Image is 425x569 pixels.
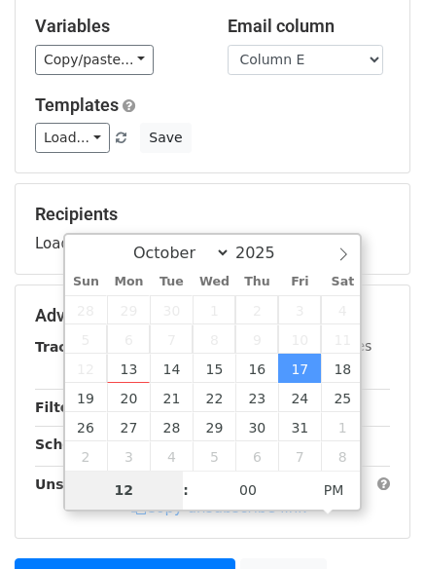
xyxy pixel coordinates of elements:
[193,441,235,471] span: November 5, 2025
[35,16,198,37] h5: Variables
[228,16,391,37] h5: Email column
[235,324,278,354] span: October 9, 2025
[193,324,235,354] span: October 8, 2025
[189,471,307,510] input: Minute
[278,295,321,324] span: October 3, 2025
[107,354,150,383] span: October 13, 2025
[107,383,150,412] span: October 20, 2025
[35,95,119,115] a: Templates
[107,324,150,354] span: October 6, 2025
[35,305,390,326] h5: Advanced
[150,354,193,383] span: October 14, 2025
[150,412,193,441] span: October 28, 2025
[150,383,193,412] span: October 21, 2025
[278,324,321,354] span: October 10, 2025
[193,383,235,412] span: October 22, 2025
[278,276,321,288] span: Fri
[65,471,184,510] input: Hour
[35,399,85,415] strong: Filters
[65,354,108,383] span: October 12, 2025
[321,295,364,324] span: October 4, 2025
[328,475,425,569] iframe: Chat Widget
[150,295,193,324] span: September 30, 2025
[65,324,108,354] span: October 5, 2025
[193,295,235,324] span: October 1, 2025
[321,412,364,441] span: November 1, 2025
[321,324,364,354] span: October 11, 2025
[278,441,321,471] span: November 7, 2025
[35,204,390,254] div: Loading...
[235,412,278,441] span: October 30, 2025
[107,412,150,441] span: October 27, 2025
[107,295,150,324] span: September 29, 2025
[65,441,108,471] span: November 2, 2025
[193,276,235,288] span: Wed
[131,499,306,516] a: Copy unsubscribe link
[235,354,278,383] span: October 16, 2025
[193,412,235,441] span: October 29, 2025
[35,476,130,492] strong: Unsubscribe
[278,354,321,383] span: October 17, 2025
[321,441,364,471] span: November 8, 2025
[278,412,321,441] span: October 31, 2025
[307,471,361,510] span: Click to toggle
[321,276,364,288] span: Sat
[321,383,364,412] span: October 25, 2025
[35,204,390,225] h5: Recipients
[65,295,108,324] span: September 28, 2025
[65,412,108,441] span: October 26, 2025
[183,471,189,510] span: :
[193,354,235,383] span: October 15, 2025
[235,295,278,324] span: October 2, 2025
[35,339,100,355] strong: Tracking
[150,441,193,471] span: November 4, 2025
[235,383,278,412] span: October 23, 2025
[107,441,150,471] span: November 3, 2025
[235,276,278,288] span: Thu
[35,45,154,75] a: Copy/paste...
[35,123,110,153] a: Load...
[321,354,364,383] span: October 18, 2025
[65,276,108,288] span: Sun
[230,244,301,262] input: Year
[107,276,150,288] span: Mon
[65,383,108,412] span: October 19, 2025
[150,276,193,288] span: Tue
[35,436,105,452] strong: Schedule
[278,383,321,412] span: October 24, 2025
[140,123,191,153] button: Save
[235,441,278,471] span: November 6, 2025
[150,324,193,354] span: October 7, 2025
